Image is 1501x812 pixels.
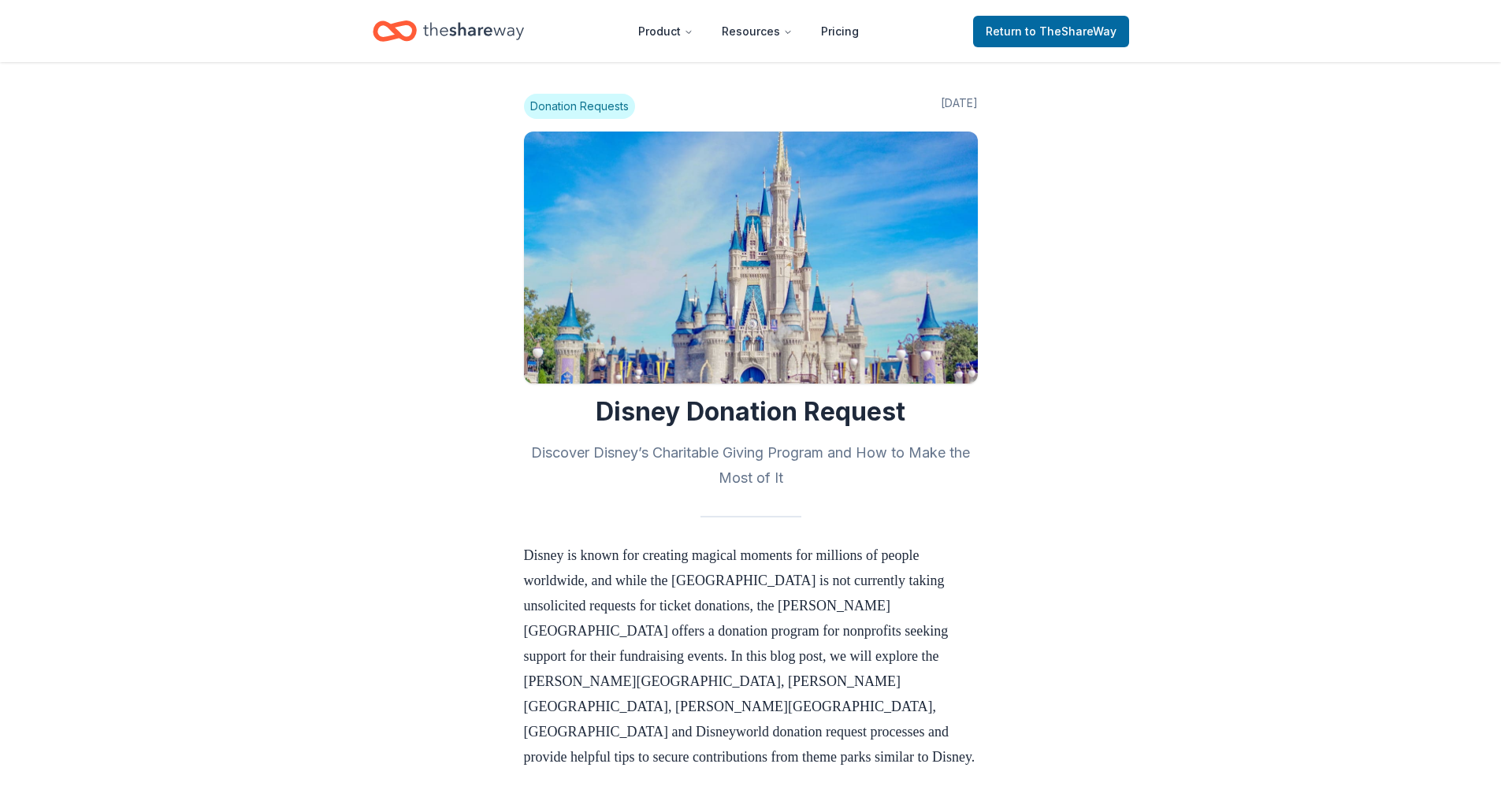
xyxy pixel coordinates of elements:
[626,13,871,50] nav: Main
[626,16,706,47] button: Product
[524,396,978,428] h1: Disney Donation Request
[524,440,978,491] h2: Discover Disney’s Charitable Giving Program and How to Make the Most of It
[373,13,524,50] a: Home
[986,22,1116,41] span: Return
[524,543,978,769] p: Disney is known for creating magical moments for millions of people worldwide, and while the [GEO...
[524,94,635,119] span: Donation Requests
[1025,24,1116,38] span: to TheShareWay
[941,94,978,119] span: [DATE]
[808,16,871,47] a: Pricing
[709,16,805,47] button: Resources
[524,132,978,384] img: Image for Disney Donation Request
[973,16,1129,47] a: Returnto TheShareWay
